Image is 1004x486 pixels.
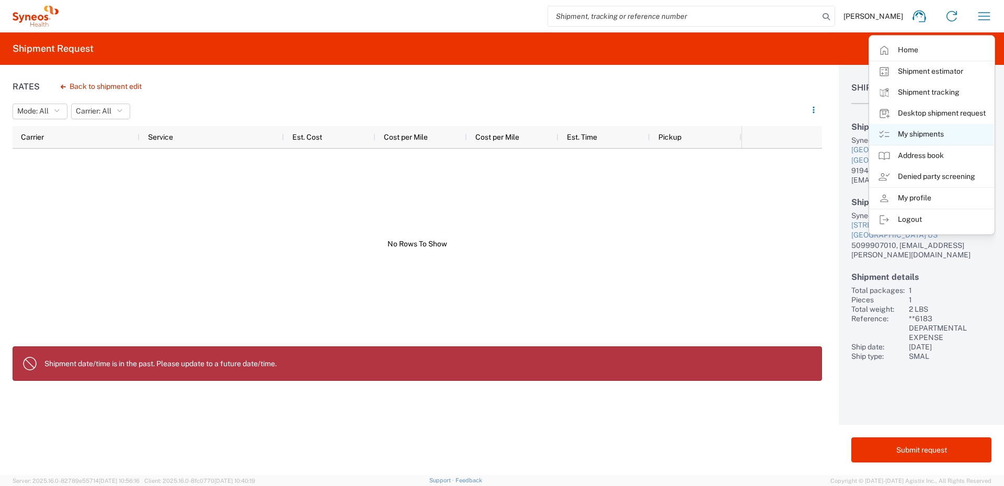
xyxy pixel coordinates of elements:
[13,104,67,119] button: Mode: All
[870,124,994,145] a: My shipments
[870,166,994,187] a: Denied party screening
[76,106,111,116] span: Carrier: All
[851,122,991,132] h2: Ship from
[851,342,905,352] div: Ship date:
[909,286,991,295] div: 1
[851,197,991,207] h2: Ship to
[851,145,991,165] a: [GEOGRAPHIC_DATA][GEOGRAPHIC_DATA] US
[851,352,905,361] div: Ship type:
[909,352,991,361] div: SMAL
[52,77,150,96] button: Back to shipment edit
[548,6,819,26] input: Shipment, tracking or reference number
[870,61,994,82] a: Shipment estimator
[870,82,994,103] a: Shipment tracking
[292,133,322,141] span: Est. Cost
[851,166,991,185] div: 9194913326, [PERSON_NAME][EMAIL_ADDRESS][DOMAIN_NAME]
[851,220,991,241] a: [STREET_ADDRESS][GEOGRAPHIC_DATA] US
[851,230,991,241] div: [GEOGRAPHIC_DATA] US
[44,359,813,368] p: Shipment date/time is in the past. Please update to a future date/time.
[429,477,455,483] a: Support
[909,314,991,342] div: **6183 DEPARTMENTAL EXPENSE
[870,145,994,166] a: Address book
[851,220,991,231] div: [STREET_ADDRESS]
[851,314,905,342] div: Reference:
[851,241,991,259] div: 5099907010, [EMAIL_ADDRESS][PERSON_NAME][DOMAIN_NAME]
[870,103,994,124] a: Desktop shipment request
[851,135,991,145] div: Syneos Health ([PERSON_NAME])
[870,40,994,61] a: Home
[13,82,40,92] h1: Rates
[21,133,44,141] span: Carrier
[567,133,597,141] span: Est. Time
[475,133,519,141] span: Cost per Mile
[851,155,991,166] div: [GEOGRAPHIC_DATA] US
[71,104,130,119] button: Carrier: All
[909,342,991,352] div: [DATE]
[214,478,255,484] span: [DATE] 10:40:19
[851,304,905,314] div: Total weight:
[851,437,991,462] button: Submit request
[843,12,903,21] span: [PERSON_NAME]
[384,133,428,141] span: Cost per Mile
[455,477,482,483] a: Feedback
[658,133,681,141] span: Pickup
[851,83,991,104] h1: Shipment Information
[909,295,991,304] div: 1
[909,304,991,314] div: 2 LBS
[851,295,905,304] div: Pieces
[99,478,140,484] span: [DATE] 10:56:16
[13,478,140,484] span: Server: 2025.16.0-82789e55714
[851,286,905,295] div: Total packages:
[13,42,94,55] h2: Shipment Request
[17,106,49,116] span: Mode: All
[148,133,173,141] span: Service
[851,211,991,220] div: Syneos Health ([PERSON_NAME])
[830,476,991,485] span: Copyright © [DATE]-[DATE] Agistix Inc., All Rights Reserved
[870,188,994,209] a: My profile
[144,478,255,484] span: Client: 2025.16.0-8fc0770
[851,145,991,155] div: [GEOGRAPHIC_DATA]
[851,272,991,282] h2: Shipment details
[870,209,994,230] a: Logout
